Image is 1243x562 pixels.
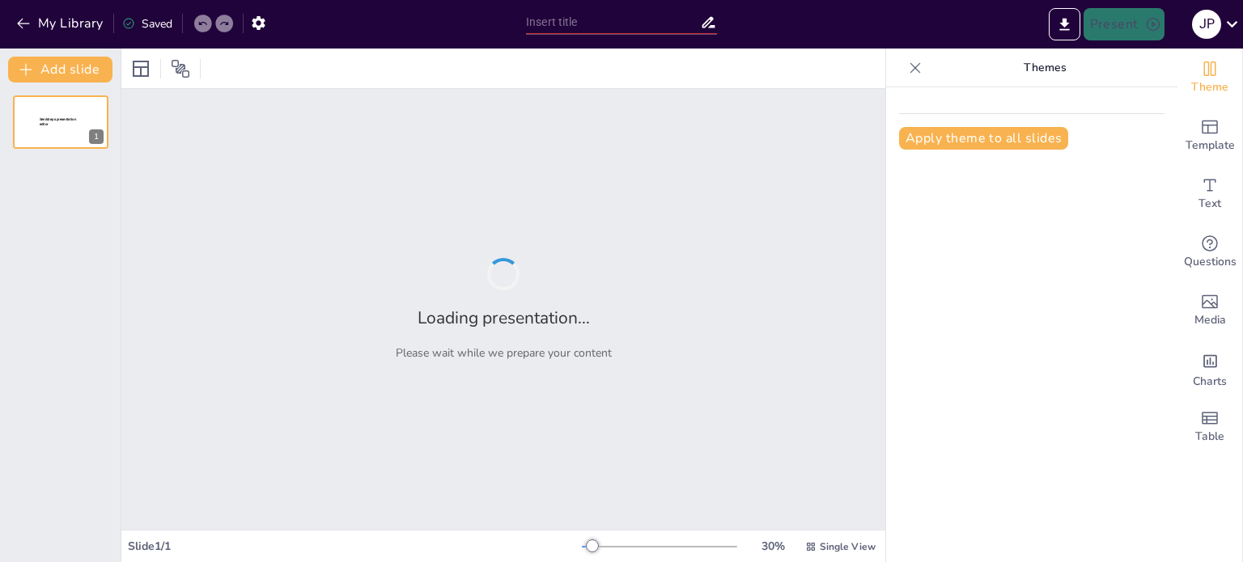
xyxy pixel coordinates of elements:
[1049,8,1080,40] button: Export to PowerPoint
[928,49,1161,87] p: Themes
[1177,165,1242,223] div: Add text boxes
[418,306,590,329] h2: Loading presentation...
[1177,49,1242,107] div: Change the overall theme
[820,540,876,553] span: Single View
[1084,8,1165,40] button: Present
[1194,311,1226,329] span: Media
[12,11,110,36] button: My Library
[171,59,190,78] span: Position
[1195,428,1224,446] span: Table
[40,117,76,126] span: Sendsteps presentation editor
[128,56,154,82] div: Layout
[1177,398,1242,456] div: Add a table
[1184,253,1237,271] span: Questions
[1193,373,1227,391] span: Charts
[753,539,792,554] div: 30 %
[526,11,700,34] input: Insert title
[89,129,104,144] div: 1
[396,345,612,361] p: Please wait while we prepare your content
[1192,10,1221,39] div: J P
[13,95,108,149] div: 1
[1177,223,1242,281] div: Get real-time input from your audience
[1192,8,1221,40] button: J P
[1177,107,1242,165] div: Add ready made slides
[128,539,582,554] div: Slide 1 / 1
[1191,78,1228,96] span: Theme
[899,127,1068,150] button: Apply theme to all slides
[1198,195,1221,213] span: Text
[1186,137,1235,154] span: Template
[8,57,112,82] button: Add slide
[122,16,172,32] div: Saved
[1177,340,1242,398] div: Add charts and graphs
[1177,281,1242,340] div: Add images, graphics, shapes or video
